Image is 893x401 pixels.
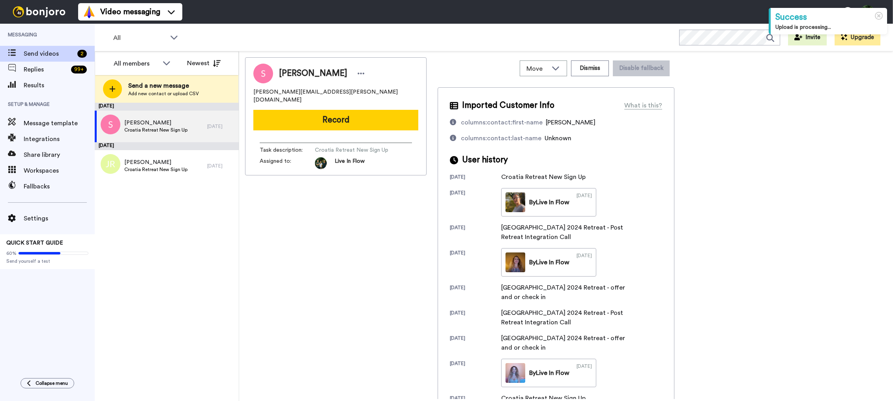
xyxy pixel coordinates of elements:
[24,65,68,74] span: Replies
[24,182,95,191] span: Fallbacks
[21,378,74,388] button: Collapse menu
[835,30,880,45] button: Upgrade
[181,55,227,71] button: Newest
[545,135,571,141] span: Unknown
[114,59,159,68] div: All members
[6,240,63,246] span: QUICK START GUIDE
[253,88,418,104] span: [PERSON_NAME][EMAIL_ADDRESS][PERSON_NAME][DOMAIN_NAME]
[501,248,596,277] a: ByLive In Flow[DATE]
[260,157,315,169] span: Assigned to:
[577,363,592,383] div: [DATE]
[36,380,68,386] span: Collapse menu
[100,6,160,17] span: Video messaging
[461,118,543,127] div: columns:contact:first-name
[77,50,87,58] div: 2
[450,284,501,302] div: [DATE]
[462,154,508,166] span: User history
[577,252,592,272] div: [DATE]
[546,119,595,126] span: [PERSON_NAME]
[613,60,670,76] button: Disable fallback
[101,154,120,174] img: jr.png
[501,359,596,387] a: ByLive In Flow[DATE]
[775,11,882,23] div: Success
[253,64,273,83] img: Image of Stanislav Bajt
[501,223,627,242] div: [GEOGRAPHIC_DATA] 2024 Retreat - Post Retreat Integration Call
[124,158,187,166] span: [PERSON_NAME]
[501,283,627,302] div: [GEOGRAPHIC_DATA] 2024 Retreat - offer and or check in
[207,163,235,169] div: [DATE]
[24,134,95,144] span: Integrations
[450,190,501,217] div: [DATE]
[501,172,586,182] div: Croatia Retreat New Sign Up
[315,157,327,169] img: 0d943135-5d5e-4e5e-b8b7-f9a5d3d10a15-1598330493.jpg
[335,157,365,169] span: Live In Flow
[450,310,501,327] div: [DATE]
[462,100,554,111] span: Imported Customer Info
[775,23,882,31] div: Upload is processing...
[207,123,235,130] div: [DATE]
[529,258,569,267] div: By Live In Flow
[6,258,88,264] span: Send yourself a test
[501,333,627,352] div: [GEOGRAPHIC_DATA] 2024 Retreat - offer and or check in
[505,363,525,383] img: d9712cd7-ea3c-4434-ab88-8cccca3f77a4-thumb.jpg
[577,192,592,212] div: [DATE]
[9,6,69,17] img: bj-logo-header-white.svg
[505,252,525,272] img: 4addd4c1-d884-46ee-9ca4-6144d2028672-thumb.jpg
[24,119,95,128] span: Message template
[788,30,827,45] button: Invite
[71,66,87,73] div: 99 +
[571,60,609,76] button: Dismiss
[24,150,95,160] span: Share library
[6,250,17,256] span: 60%
[95,142,239,150] div: [DATE]
[83,6,95,18] img: vm-color.svg
[529,368,569,378] div: By Live In Flow
[501,308,627,327] div: [GEOGRAPHIC_DATA] 2024 Retreat - Post Retreat Integration Call
[461,134,541,143] div: columns:contact:last-name
[315,146,390,154] span: Croatia Retreat New Sign Up
[450,250,501,277] div: [DATE]
[95,103,239,111] div: [DATE]
[124,119,187,127] span: [PERSON_NAME]
[450,360,501,387] div: [DATE]
[24,214,95,223] span: Settings
[24,166,95,175] span: Workspaces
[279,68,347,79] span: [PERSON_NAME]
[450,174,501,182] div: [DATE]
[24,49,74,58] span: Send videos
[101,115,120,134] img: s.png
[501,188,596,217] a: ByLive In Flow[DATE]
[124,166,187,173] span: Croatia Retreat New Sign Up
[624,101,662,110] div: What is this?
[526,64,548,73] span: Move
[450,224,501,242] div: [DATE]
[253,110,418,130] button: Record
[529,198,569,207] div: By Live In Flow
[450,335,501,352] div: [DATE]
[113,33,166,43] span: All
[128,81,199,90] span: Send a new message
[128,90,199,97] span: Add new contact or upload CSV
[124,127,187,133] span: Croatia Retreat New Sign Up
[24,81,95,90] span: Results
[505,192,525,212] img: b8806d80-1611-44ea-abcf-c78819348fc2-thumb.jpg
[260,146,315,154] span: Task description :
